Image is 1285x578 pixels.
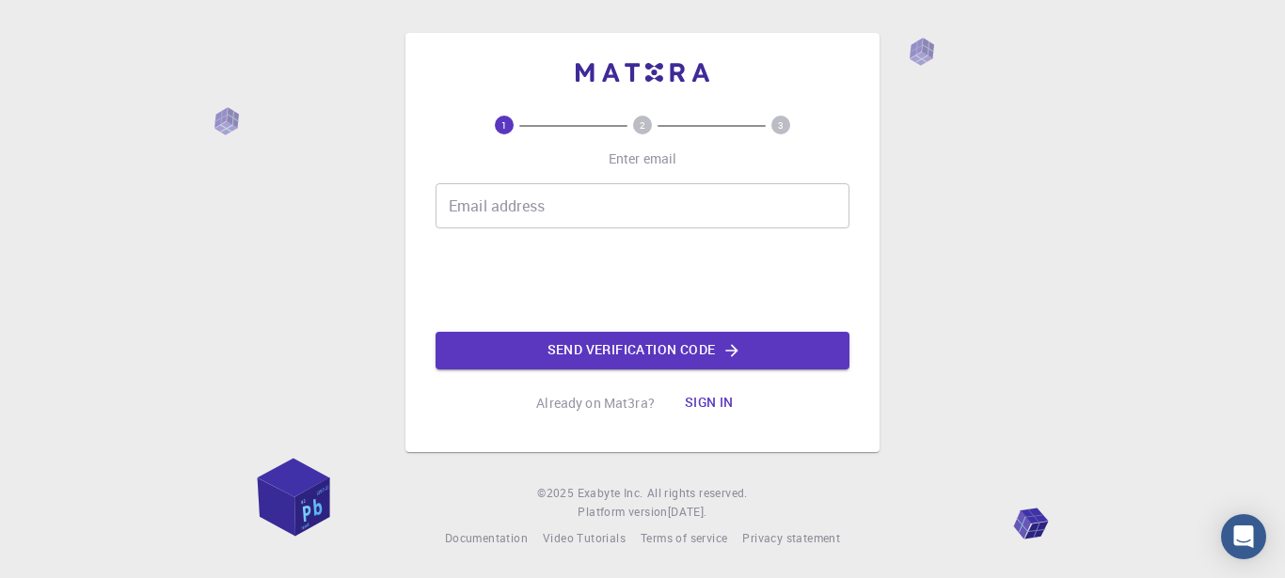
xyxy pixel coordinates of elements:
[500,243,785,317] iframe: reCAPTCHA
[436,332,849,369] button: Send verification code
[742,529,840,548] a: Privacy statement
[641,529,727,548] a: Terms of service
[668,504,707,519] span: [DATE] .
[778,118,784,132] text: 3
[537,484,577,503] span: © 2025
[742,530,840,545] span: Privacy statement
[578,485,643,500] span: Exabyte Inc.
[647,484,748,503] span: All rights reserved.
[668,503,707,522] a: [DATE].
[543,530,626,545] span: Video Tutorials
[445,529,528,548] a: Documentation
[641,530,727,545] span: Terms of service
[445,530,528,545] span: Documentation
[543,529,626,548] a: Video Tutorials
[670,384,749,422] button: Sign in
[578,503,667,522] span: Platform version
[1221,514,1266,559] div: Open Intercom Messenger
[536,394,655,413] p: Already on Mat3ra?
[578,484,643,503] a: Exabyte Inc.
[640,118,645,132] text: 2
[501,118,507,132] text: 1
[609,149,677,168] p: Enter email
